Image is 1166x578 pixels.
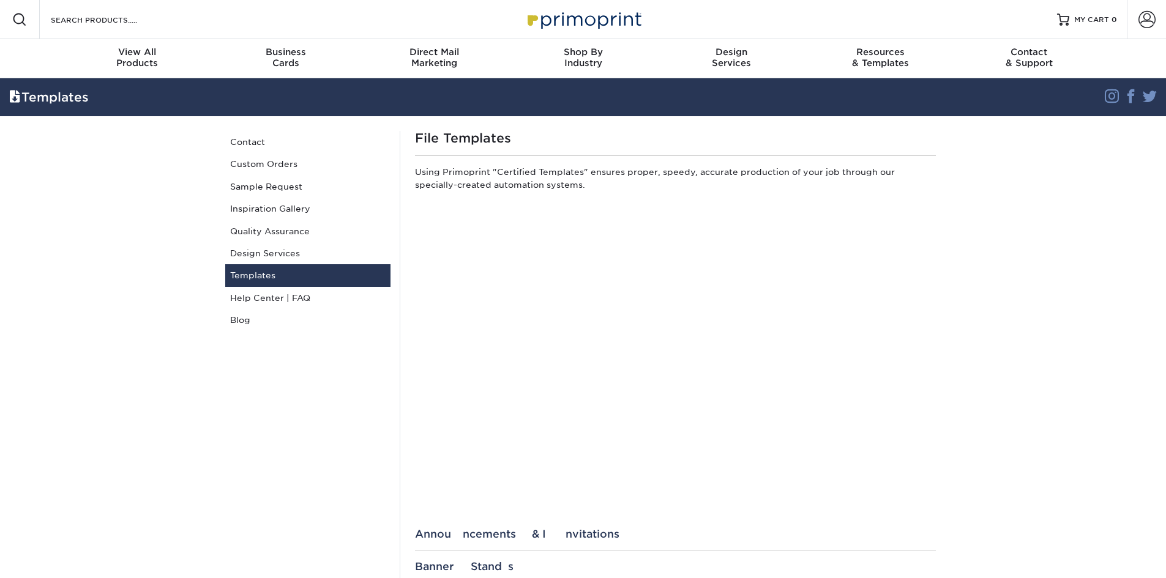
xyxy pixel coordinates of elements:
[657,46,806,57] span: Design
[415,528,936,540] div: Announcements & Invitations
[806,46,955,57] span: Resources
[211,46,360,57] span: Business
[225,220,391,242] a: Quality Assurance
[415,131,936,146] h1: File Templates
[225,131,391,153] a: Contact
[50,12,169,27] input: SEARCH PRODUCTS.....
[806,39,955,78] a: Resources& Templates
[211,39,360,78] a: BusinessCards
[63,39,212,78] a: View AllProducts
[509,46,657,57] span: Shop By
[1112,15,1117,24] span: 0
[225,309,391,331] a: Blog
[225,264,391,286] a: Templates
[360,46,509,69] div: Marketing
[522,6,645,32] img: Primoprint
[806,46,955,69] div: & Templates
[225,176,391,198] a: Sample Request
[509,39,657,78] a: Shop ByIndustry
[225,153,391,175] a: Custom Orders
[657,46,806,69] div: Services
[360,46,509,57] span: Direct Mail
[360,39,509,78] a: Direct MailMarketing
[211,46,360,69] div: Cards
[1074,15,1109,25] span: MY CART
[955,46,1104,69] div: & Support
[225,287,391,309] a: Help Center | FAQ
[509,46,657,69] div: Industry
[225,242,391,264] a: Design Services
[415,560,936,572] div: Banner Stands
[225,198,391,220] a: Inspiration Gallery
[657,39,806,78] a: DesignServices
[63,46,212,69] div: Products
[63,46,212,57] span: View All
[955,46,1104,57] span: Contact
[955,39,1104,78] a: Contact& Support
[415,166,936,196] p: Using Primoprint "Certified Templates" ensures proper, speedy, accurate production of your job th...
